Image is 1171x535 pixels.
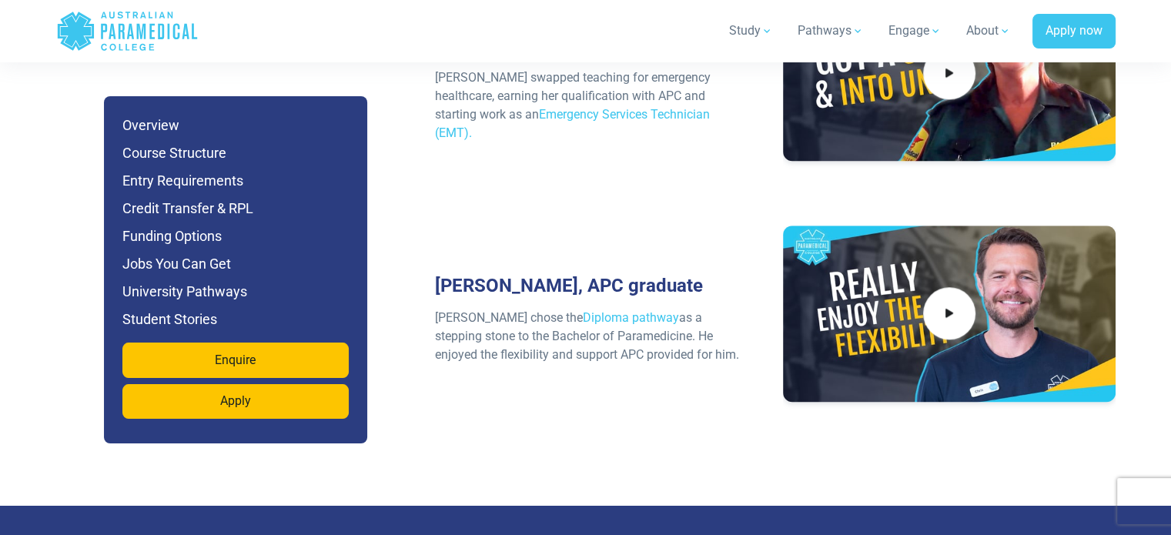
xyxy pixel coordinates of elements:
a: Pathways [788,9,873,52]
h3: [PERSON_NAME], APC graduate [426,275,758,297]
p: [PERSON_NAME] chose the as a stepping stone to the Bachelor of Paramedicine. He enjoyed the flexi... [435,309,749,364]
a: Apply now [1032,14,1116,49]
a: Australian Paramedical College [56,6,199,56]
p: [PERSON_NAME] swapped teaching for emergency healthcare, earning her qualification with APC and s... [435,69,749,142]
a: Emergency Services Technician (EMT). [435,107,710,140]
a: Study [720,9,782,52]
a: Engage [879,9,951,52]
a: Diploma pathway [583,310,679,325]
a: About [957,9,1020,52]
